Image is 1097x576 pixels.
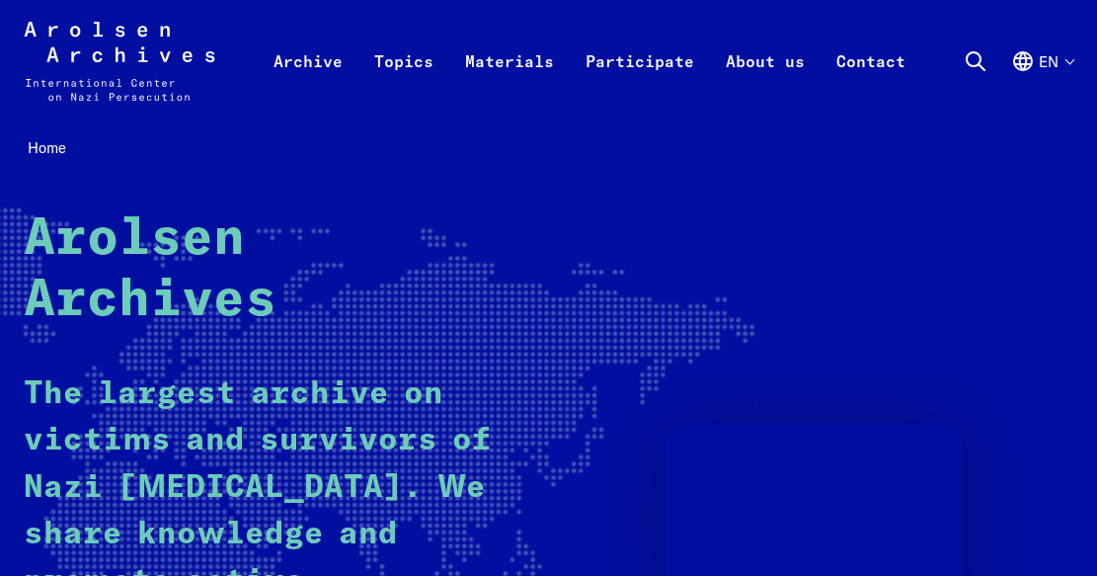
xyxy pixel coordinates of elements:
[358,43,449,123] a: Topics
[258,22,921,101] nav: Primary
[449,43,570,123] a: Materials
[1011,49,1073,117] button: English, language selection
[24,133,1073,163] nav: Breadcrumb
[821,43,921,123] a: Contact
[24,213,276,326] strong: Arolsen Archives
[710,43,821,123] a: About us
[570,43,710,123] a: Participate
[258,43,358,123] a: Archive
[28,138,66,157] span: Home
